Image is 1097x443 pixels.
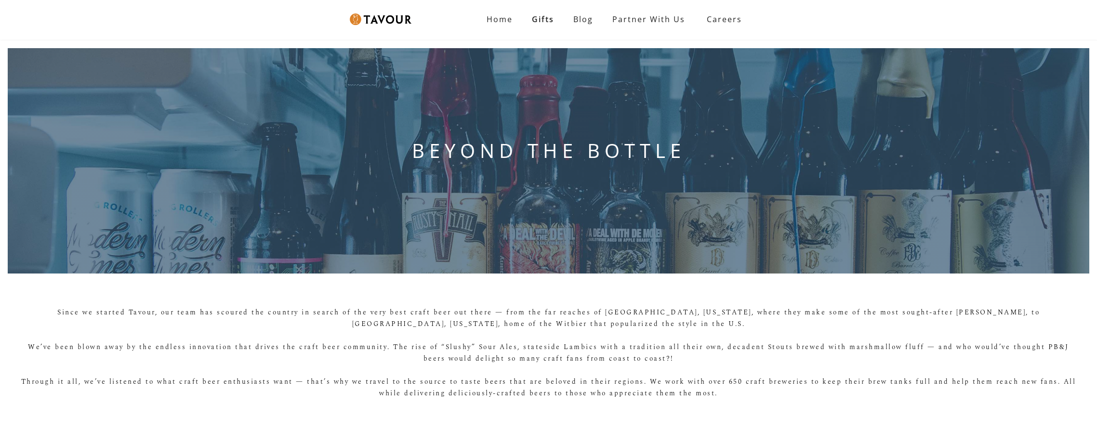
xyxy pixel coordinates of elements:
[695,6,749,33] a: Careers
[522,10,564,29] a: Gifts
[412,139,686,162] h1: BEYOND THE BOTTLE
[707,10,742,29] strong: Careers
[564,10,603,29] a: Blog
[21,307,1076,399] h1: Since we started Tavour, our team has scoured the country in search of the very best craft beer o...
[603,10,695,29] a: Partner with Us
[487,14,513,25] strong: Home
[477,10,522,29] a: Home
